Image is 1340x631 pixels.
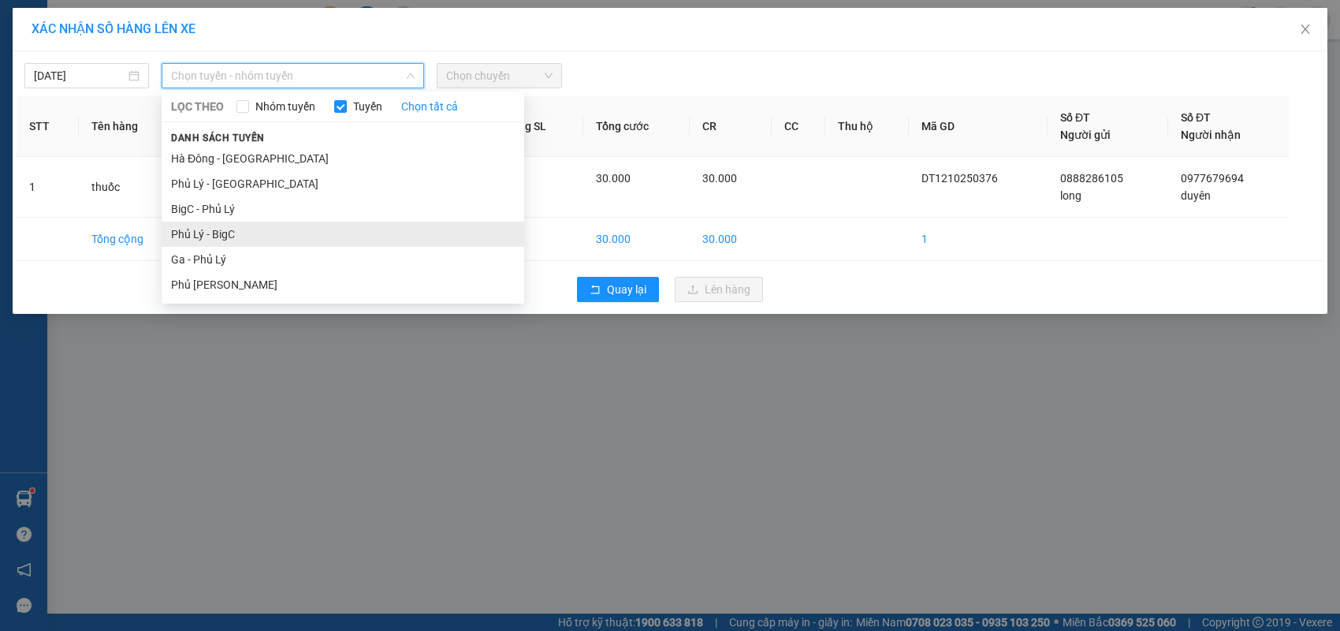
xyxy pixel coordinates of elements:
[34,67,125,84] input: 12/10/2025
[493,96,583,157] th: Tổng SL
[1060,111,1090,124] span: Số ĐT
[162,272,524,297] li: Phủ [PERSON_NAME]
[690,218,772,261] td: 30.000
[825,96,908,157] th: Thu hộ
[1299,23,1312,35] span: close
[14,13,142,64] strong: CÔNG TY TNHH DỊCH VỤ DU LỊCH THỜI ĐẠI
[1181,129,1241,141] span: Người nhận
[10,68,147,124] span: Chuyển phát nhanh: [GEOGRAPHIC_DATA] - [GEOGRAPHIC_DATA]
[590,284,601,297] span: rollback
[1181,111,1211,124] span: Số ĐT
[171,64,415,88] span: Chọn tuyến - nhóm tuyến
[162,146,524,171] li: Hà Đông - [GEOGRAPHIC_DATA]
[6,56,9,136] img: logo
[162,131,274,145] span: Danh sách tuyến
[596,172,631,185] span: 30.000
[1060,172,1123,185] span: 0888286105
[446,64,552,88] span: Chọn chuyến
[909,96,1048,157] th: Mã GD
[162,171,524,196] li: Phủ Lý - [GEOGRAPHIC_DATA]
[401,98,458,115] a: Chọn tất cả
[79,218,184,261] td: Tổng cộng
[162,222,524,247] li: Phủ Lý - BigC
[1060,129,1111,141] span: Người gửi
[347,98,389,115] span: Tuyến
[1283,8,1327,52] button: Close
[79,157,184,218] td: thuốc
[162,196,524,222] li: BigC - Phủ Lý
[583,218,690,261] td: 30.000
[1060,189,1081,202] span: long
[675,277,763,302] button: uploadLên hàng
[17,96,79,157] th: STT
[607,281,646,298] span: Quay lại
[162,247,524,272] li: Ga - Phủ Lý
[702,172,737,185] span: 30.000
[148,106,242,122] span: DT1210250376
[406,71,415,80] span: down
[909,218,1048,261] td: 1
[690,96,772,157] th: CR
[79,96,184,157] th: Tên hàng
[583,96,690,157] th: Tổng cước
[249,98,322,115] span: Nhóm tuyến
[1181,189,1211,202] span: duyên
[32,21,195,36] span: XÁC NHẬN SỐ HÀNG LÊN XE
[921,172,998,185] span: DT1210250376
[17,157,79,218] td: 1
[772,96,825,157] th: CC
[493,218,583,261] td: 1
[1181,172,1244,185] span: 0977679694
[577,277,659,302] button: rollbackQuay lại
[171,98,224,115] span: LỌC THEO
